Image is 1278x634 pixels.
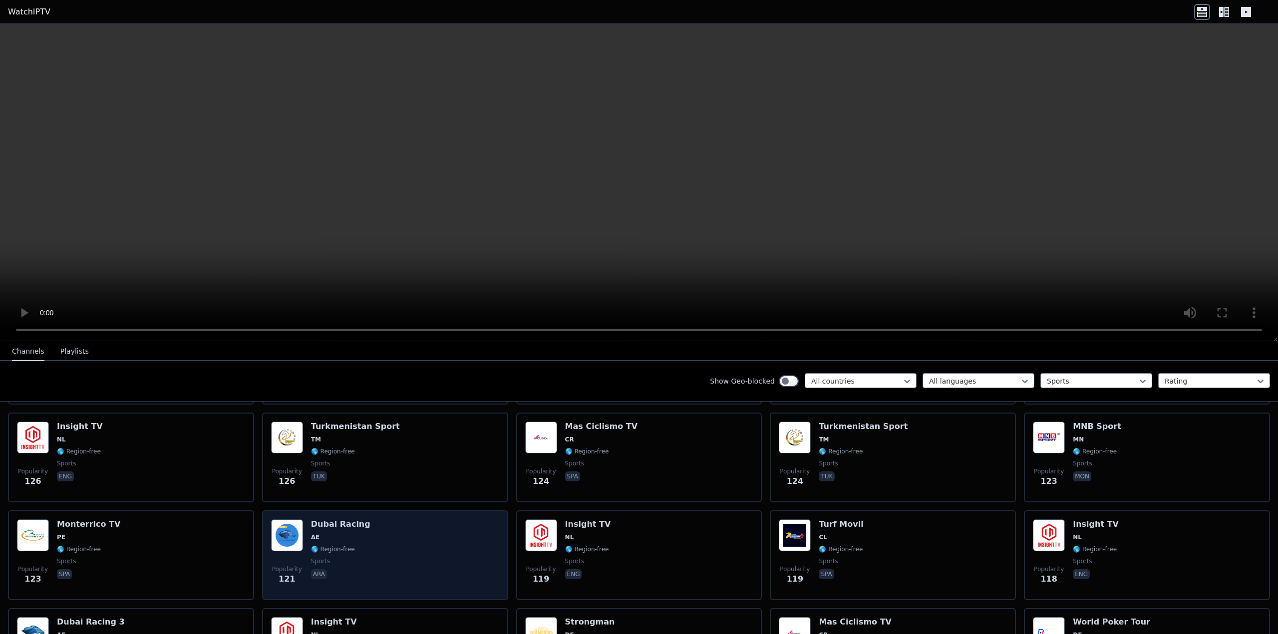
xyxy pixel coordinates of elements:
[57,557,76,565] span: sports
[1034,467,1064,475] span: Popularity
[272,565,302,573] span: Popularity
[1073,447,1117,455] span: 🌎 Region-free
[779,422,811,453] img: Turkmenistan Sport
[1040,475,1057,487] span: 123
[819,447,863,455] span: 🌎 Region-free
[1073,617,1150,627] h6: World Poker Tour
[279,573,295,585] span: 121
[1073,519,1119,529] h6: Insight TV
[271,422,303,453] img: Turkmenistan Sport
[565,569,582,579] p: eng
[311,447,355,455] span: 🌎 Region-free
[311,422,400,431] h6: Turkmenistan Sport
[311,519,370,529] h6: Dubai Racing
[57,422,103,431] h6: Insight TV
[57,459,76,467] span: sports
[819,471,835,481] p: tuk
[12,342,44,361] button: Channels
[311,533,319,541] span: AE
[819,533,827,541] span: CL
[819,557,838,565] span: sports
[1073,557,1092,565] span: sports
[57,435,66,443] span: NL
[1073,422,1121,431] h6: MNB Sport
[533,475,549,487] span: 124
[311,435,321,443] span: TM
[779,519,811,551] img: Turf Movil
[819,545,863,553] span: 🌎 Region-free
[311,557,330,565] span: sports
[1033,519,1065,551] img: Insight TV
[1034,565,1064,573] span: Popularity
[24,573,41,585] span: 123
[533,573,549,585] span: 119
[311,545,355,553] span: 🌎 Region-free
[60,342,89,361] button: Playlists
[1073,533,1082,541] span: NL
[526,467,556,475] span: Popularity
[565,422,638,431] h6: Mas Ciclismo TV
[271,519,303,551] img: Dubai Racing
[1073,459,1092,467] span: sports
[710,376,775,386] label: Show Geo-blocked
[17,422,49,453] img: Insight TV
[565,447,609,455] span: 🌎 Region-free
[819,435,829,443] span: TM
[24,475,41,487] span: 126
[565,459,584,467] span: sports
[565,557,584,565] span: sports
[780,565,810,573] span: Popularity
[18,565,48,573] span: Popularity
[57,617,125,627] h6: Dubai Racing 3
[311,617,357,627] h6: Insight TV
[57,519,120,529] h6: Monterrico TV
[311,569,327,579] p: ara
[311,471,327,481] p: tuk
[819,569,834,579] p: spa
[57,545,101,553] span: 🌎 Region-free
[279,475,295,487] span: 126
[1073,435,1084,443] span: MN
[565,617,615,627] h6: Strongman
[565,471,580,481] p: spa
[819,459,838,467] span: sports
[57,447,101,455] span: 🌎 Region-free
[525,422,557,453] img: Mas Ciclismo TV
[17,519,49,551] img: Monterrico TV
[780,467,810,475] span: Popularity
[272,467,302,475] span: Popularity
[819,519,863,529] h6: Turf Movil
[819,422,908,431] h6: Turkmenistan Sport
[1033,422,1065,453] img: MNB Sport
[525,519,557,551] img: Insight TV
[565,533,574,541] span: NL
[1073,569,1090,579] p: eng
[565,545,609,553] span: 🌎 Region-free
[787,475,803,487] span: 124
[57,569,72,579] p: spa
[1073,471,1091,481] p: mon
[57,533,65,541] span: PE
[18,467,48,475] span: Popularity
[57,471,74,481] p: eng
[526,565,556,573] span: Popularity
[8,6,50,18] a: WatchIPTV
[819,617,892,627] h6: Mas Ciclismo TV
[1040,573,1057,585] span: 118
[311,459,330,467] span: sports
[565,435,574,443] span: CR
[787,573,803,585] span: 119
[1073,545,1117,553] span: 🌎 Region-free
[565,519,611,529] h6: Insight TV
